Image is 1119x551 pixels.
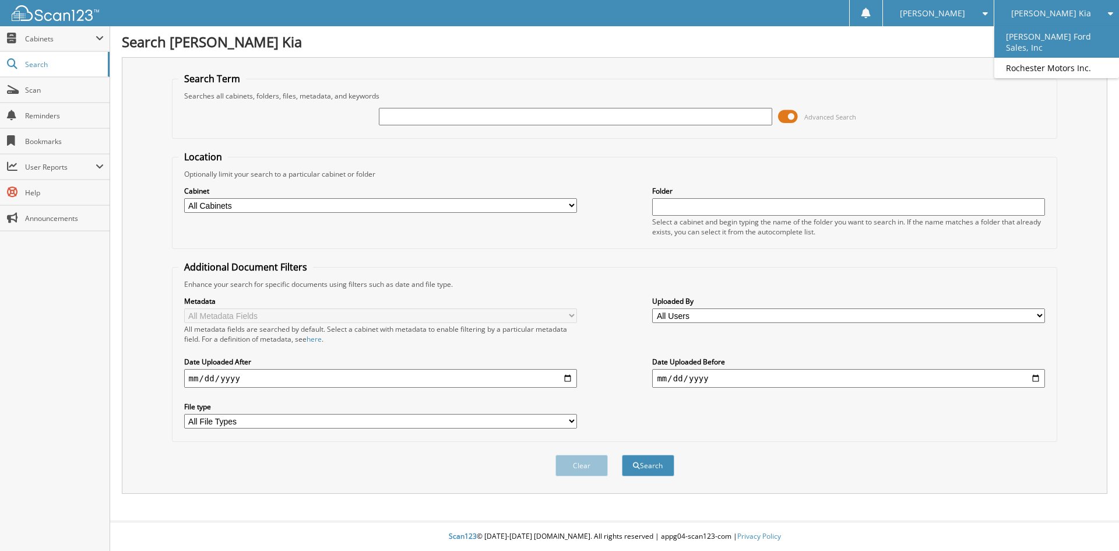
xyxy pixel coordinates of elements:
legend: Additional Document Filters [178,261,313,273]
label: File type [184,402,577,412]
span: Search [25,59,102,69]
label: Metadata [184,296,577,306]
legend: Search Term [178,72,246,85]
span: Bookmarks [25,136,104,146]
span: [PERSON_NAME] [900,10,965,17]
div: Optionally limit your search to a particular cabinet or folder [178,169,1051,179]
input: start [184,369,577,388]
a: [PERSON_NAME] Ford Sales, Inc [994,26,1119,58]
div: Searches all cabinets, folders, files, metadata, and keywords [178,91,1051,101]
button: Search [622,455,674,476]
span: [PERSON_NAME] Kia [1011,10,1091,17]
a: here [307,334,322,344]
span: Reminders [25,111,104,121]
span: Announcements [25,213,104,223]
div: All metadata fields are searched by default. Select a cabinet with metadata to enable filtering b... [184,324,577,344]
div: © [DATE]-[DATE] [DOMAIN_NAME]. All rights reserved | appg04-scan123-com | [110,522,1119,551]
span: Scan [25,85,104,95]
label: Date Uploaded After [184,357,577,367]
a: Rochester Motors Inc. [994,58,1119,78]
h1: Search [PERSON_NAME] Kia [122,32,1107,51]
span: Scan123 [449,531,477,541]
a: Privacy Policy [737,531,781,541]
div: Select a cabinet and begin typing the name of the folder you want to search in. If the name match... [652,217,1045,237]
label: Date Uploaded Before [652,357,1045,367]
label: Cabinet [184,186,577,196]
span: Advanced Search [804,113,856,121]
span: Cabinets [25,34,96,44]
input: end [652,369,1045,388]
div: Enhance your search for specific documents using filters such as date and file type. [178,279,1051,289]
img: scan123-logo-white.svg [12,5,99,21]
label: Uploaded By [652,296,1045,306]
legend: Location [178,150,228,163]
label: Folder [652,186,1045,196]
span: User Reports [25,162,96,172]
span: Help [25,188,104,198]
button: Clear [555,455,608,476]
